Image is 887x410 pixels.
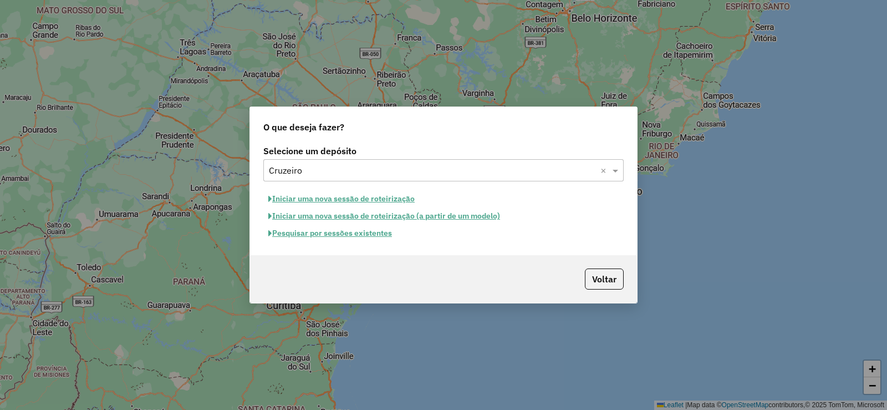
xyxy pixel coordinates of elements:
[263,190,420,207] button: Iniciar uma nova sessão de roteirização
[585,269,624,290] button: Voltar
[263,120,344,134] span: O que deseja fazer?
[600,164,610,177] span: Clear all
[263,225,397,242] button: Pesquisar por sessões existentes
[263,144,624,158] label: Selecione um depósito
[263,207,505,225] button: Iniciar uma nova sessão de roteirização (a partir de um modelo)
